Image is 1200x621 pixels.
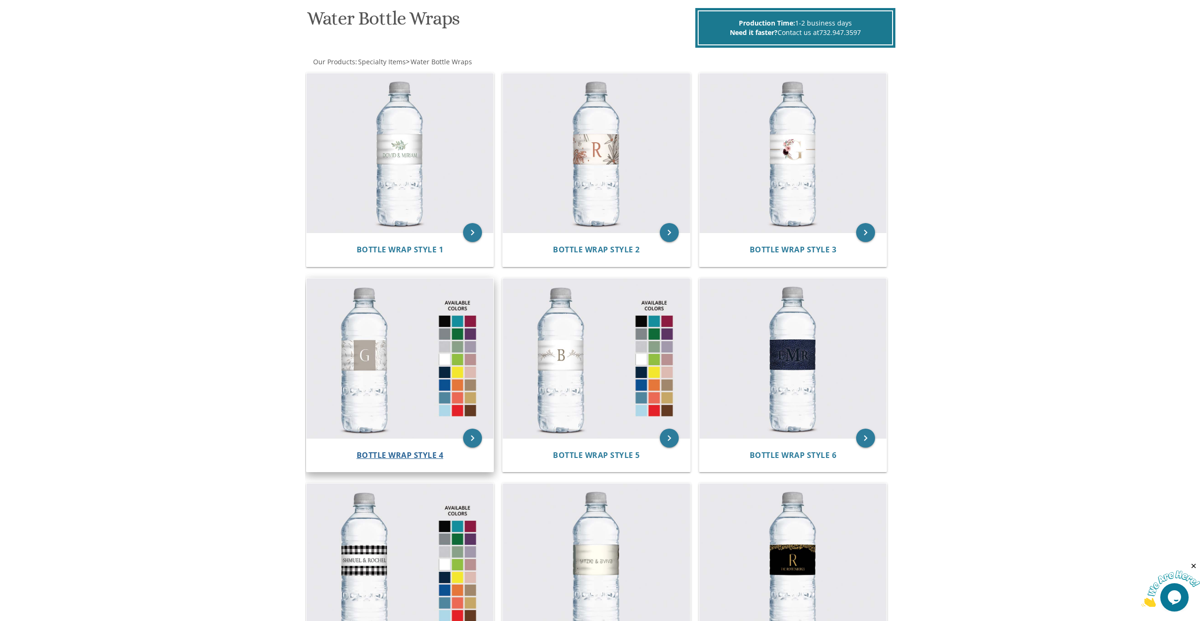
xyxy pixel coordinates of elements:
img: Bottle Wrap Style 4 [307,278,494,438]
a: Specialty Items [357,57,406,66]
span: Bottle Wrap Style 4 [357,450,444,460]
a: keyboard_arrow_right [660,223,679,242]
a: keyboard_arrow_right [856,223,875,242]
img: Bottle Wrap Style 6 [700,278,887,438]
a: keyboard_arrow_right [660,429,679,448]
a: Our Products [312,57,355,66]
span: Bottle Wrap Style 1 [357,244,444,255]
div: : [305,57,600,67]
h1: Water Bottle Wraps [307,8,693,36]
a: keyboard_arrow_right [463,429,482,448]
span: Bottle Wrap Style 5 [553,450,640,460]
a: Water Bottle Wraps [410,57,472,66]
a: keyboard_arrow_right [856,429,875,448]
img: Bottle Wrap Style 3 [700,73,887,233]
span: Production Time: [739,18,795,27]
span: Water Bottle Wraps [411,57,472,66]
span: Specialty Items [358,57,406,66]
iframe: chat widget [1141,562,1200,607]
a: 732.947.3597 [819,28,861,37]
img: Bottle Wrap Style 5 [503,278,690,438]
a: Bottle Wrap Style 1 [357,245,444,254]
span: Need it faster? [730,28,778,37]
span: > [406,57,472,66]
a: Bottle Wrap Style 6 [750,451,837,460]
span: Bottle Wrap Style 3 [750,244,837,255]
span: Bottle Wrap Style 2 [553,244,640,255]
img: Bottle Wrap Style 1 [307,73,494,233]
a: Bottle Wrap Style 4 [357,451,444,460]
a: Bottle Wrap Style 5 [553,451,640,460]
div: 1-2 business days Contact us at [698,10,893,45]
a: Bottle Wrap Style 3 [750,245,837,254]
span: Bottle Wrap Style 6 [750,450,837,460]
img: Bottle Wrap Style 2 [503,73,690,233]
a: Bottle Wrap Style 2 [553,245,640,254]
a: keyboard_arrow_right [463,223,482,242]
